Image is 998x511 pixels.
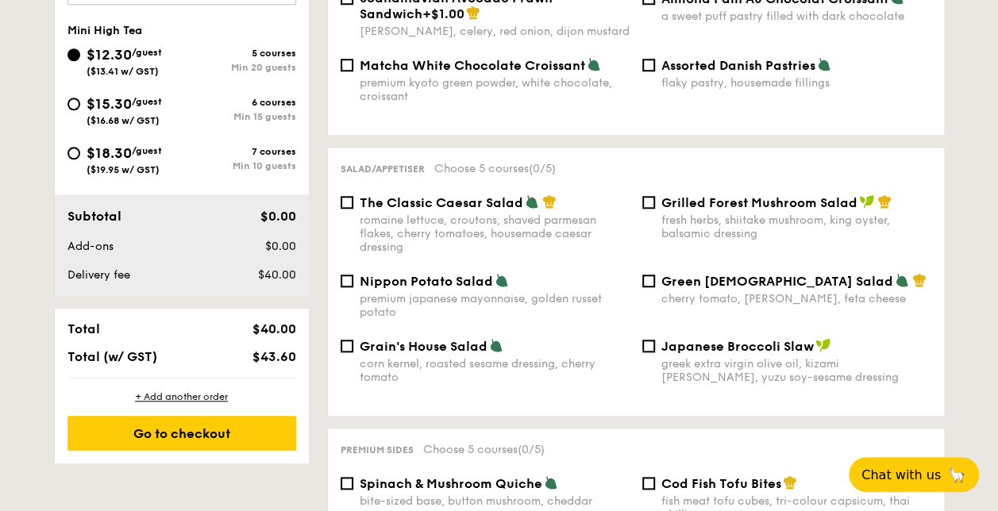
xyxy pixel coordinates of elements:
span: Grilled Forest Mushroom Salad [661,195,857,210]
div: a sweet puff pastry filled with dark chocolate [661,10,931,23]
div: + Add another order [67,390,296,403]
span: Salad/Appetiser [341,163,425,175]
span: /guest [132,145,162,156]
div: bite-sized base, button mushroom, cheddar [360,494,630,508]
div: Min 20 guests [182,62,296,73]
input: $18.30/guest($19.95 w/ GST)7 coursesMin 10 guests [67,147,80,159]
div: premium kyoto green powder, white chocolate, croissant [360,76,630,103]
span: Total [67,321,100,336]
span: Matcha White Chocolate Croissant [360,58,585,73]
img: icon-vegetarian.fe4039eb.svg [495,273,509,287]
div: 6 courses [182,97,296,108]
div: greek extra virgin olive oil, kizami [PERSON_NAME], yuzu soy-sesame dressing [661,357,931,384]
span: $43.60 [252,349,295,364]
input: $15.30/guest($16.68 w/ GST)6 coursesMin 15 guests [67,98,80,110]
img: icon-vegetarian.fe4039eb.svg [544,475,558,490]
span: $12.30 [87,46,132,63]
span: Subtotal [67,209,121,224]
span: +$1.00 [422,6,464,21]
img: icon-vegan.f8ff3823.svg [815,338,831,352]
input: Grilled Forest Mushroom Saladfresh herbs, shiitake mushroom, king oyster, balsamic dressing [642,196,655,209]
input: The Classic Caesar Saladromaine lettuce, croutons, shaved parmesan flakes, cherry tomatoes, house... [341,196,353,209]
input: Matcha White Chocolate Croissantpremium kyoto green powder, white chocolate, croissant [341,59,353,71]
span: Cod Fish Tofu Bites [661,476,781,491]
span: Mini High Tea [67,24,142,37]
img: icon-chef-hat.a58ddaea.svg [466,6,480,20]
img: icon-vegetarian.fe4039eb.svg [489,338,503,352]
div: Go to checkout [67,416,296,451]
span: Green [DEMOGRAPHIC_DATA] Salad [661,274,893,289]
input: Nippon Potato Saladpremium japanese mayonnaise, golden russet potato [341,275,353,287]
div: cherry tomato, [PERSON_NAME], feta cheese [661,292,931,305]
span: ($16.68 w/ GST) [87,115,160,126]
span: Nippon Potato Salad [360,274,493,289]
span: (0/5) [529,162,556,175]
span: ($19.95 w/ GST) [87,164,160,175]
div: premium japanese mayonnaise, golden russet potato [360,292,630,319]
img: icon-chef-hat.a58ddaea.svg [877,194,892,209]
span: Chat with us [861,467,941,482]
span: $40.00 [257,268,295,282]
input: Assorted Danish Pastriesflaky pastry, housemade fillings [642,59,655,71]
img: icon-vegetarian.fe4039eb.svg [525,194,539,209]
span: $0.00 [260,209,295,224]
input: Green [DEMOGRAPHIC_DATA] Saladcherry tomato, [PERSON_NAME], feta cheese [642,275,655,287]
div: 7 courses [182,146,296,157]
button: Chat with us🦙 [849,457,979,492]
span: Japanese Broccoli Slaw [661,339,814,354]
div: Min 10 guests [182,160,296,171]
img: icon-chef-hat.a58ddaea.svg [783,475,797,490]
input: Cod Fish Tofu Bitesfish meat tofu cubes, tri-colour capsicum, thai chilli sauce [642,477,655,490]
input: Japanese Broccoli Slawgreek extra virgin olive oil, kizami [PERSON_NAME], yuzu soy-sesame dressing [642,340,655,352]
span: Premium sides [341,444,414,455]
div: Min 15 guests [182,111,296,122]
span: $18.30 [87,144,132,162]
img: icon-chef-hat.a58ddaea.svg [912,273,927,287]
span: /guest [132,47,162,58]
span: Total (w/ GST) [67,349,157,364]
img: icon-vegetarian.fe4039eb.svg [895,273,909,287]
img: icon-chef-hat.a58ddaea.svg [542,194,557,209]
span: 🦙 [947,466,966,484]
div: fresh herbs, shiitake mushroom, king oyster, balsamic dressing [661,213,931,240]
span: Add-ons [67,240,114,253]
span: Delivery fee [67,268,130,282]
span: Spinach & Mushroom Quiche [360,476,542,491]
div: corn kernel, roasted sesame dressing, cherry tomato [360,357,630,384]
span: $0.00 [264,240,295,253]
span: Grain's House Salad [360,339,487,354]
span: (0/5) [518,443,545,456]
span: Choose 5 courses [423,443,545,456]
div: flaky pastry, housemade fillings [661,76,931,90]
span: /guest [132,96,162,107]
div: [PERSON_NAME], celery, red onion, dijon mustard [360,25,630,38]
input: $12.30/guest($13.41 w/ GST)5 coursesMin 20 guests [67,48,80,61]
img: icon-vegetarian.fe4039eb.svg [587,57,601,71]
span: $40.00 [252,321,295,336]
div: romaine lettuce, croutons, shaved parmesan flakes, cherry tomatoes, housemade caesar dressing [360,213,630,254]
span: $15.30 [87,95,132,113]
span: Assorted Danish Pastries [661,58,815,73]
img: icon-vegan.f8ff3823.svg [859,194,875,209]
input: Grain's House Saladcorn kernel, roasted sesame dressing, cherry tomato [341,340,353,352]
img: icon-vegetarian.fe4039eb.svg [817,57,831,71]
span: Choose 5 courses [434,162,556,175]
span: The Classic Caesar Salad [360,195,523,210]
input: Spinach & Mushroom Quichebite-sized base, button mushroom, cheddar [341,477,353,490]
span: ($13.41 w/ GST) [87,66,159,77]
div: 5 courses [182,48,296,59]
